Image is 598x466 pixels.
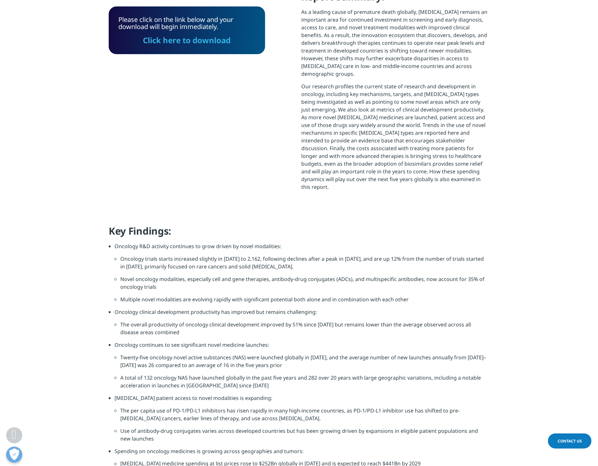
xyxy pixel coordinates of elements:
span: Contact Us [558,438,582,444]
li: [MEDICAL_DATA] patient access to novel modalities is expanding: [115,394,489,407]
li: Oncology R&D activity continues to grow driven by novel modalities: [115,242,489,255]
button: Open Preferences [6,447,22,463]
li: A total of 132 oncology NAS have launched globally in the past five years and 282 over 20 years w... [120,374,489,394]
li: The overall productivity of oncology clinical development improved by 51% since [DATE] but remain... [120,321,489,341]
a: Contact Us [548,433,592,449]
li: Spending on oncology medicines is growing across geographies and tumors: [115,447,489,460]
li: Twenty-five oncology novel active substances (NAS) were launched globally in [DATE], and the aver... [120,354,489,374]
li: Oncology trials starts increased slightly in [DATE] to 2,162, following declines after a peak in ... [120,255,489,275]
li: Multiple novel modalities are evolving rapidly with significant potential both alone and in combi... [120,296,489,308]
a: Click here to download [143,35,231,45]
p: Our research profiles the current state of research and development in oncology, including key me... [301,83,489,196]
li: Use of antibody-drug conjugates varies across developed countries but has been growing driven by ... [120,427,489,447]
li: Oncology clinical development productivity has improved but remains challenging: [115,308,489,321]
div: Please click on the link below and your download will begin immediately. [118,16,255,44]
h4: Key Findings: [109,225,489,242]
li: The per capita use of PD-1/PD-L1 inhibitors has risen rapidly in many high-income countries, as P... [120,407,489,427]
li: Novel oncology modalities, especially cell and gene therapies, antibody-drug conjugates (ADCs), a... [120,275,489,296]
li: Oncology continues to see significant novel medicine launches: [115,341,489,354]
p: As a leading cause of premature death globally, [MEDICAL_DATA] remains an important area for cont... [301,8,489,83]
